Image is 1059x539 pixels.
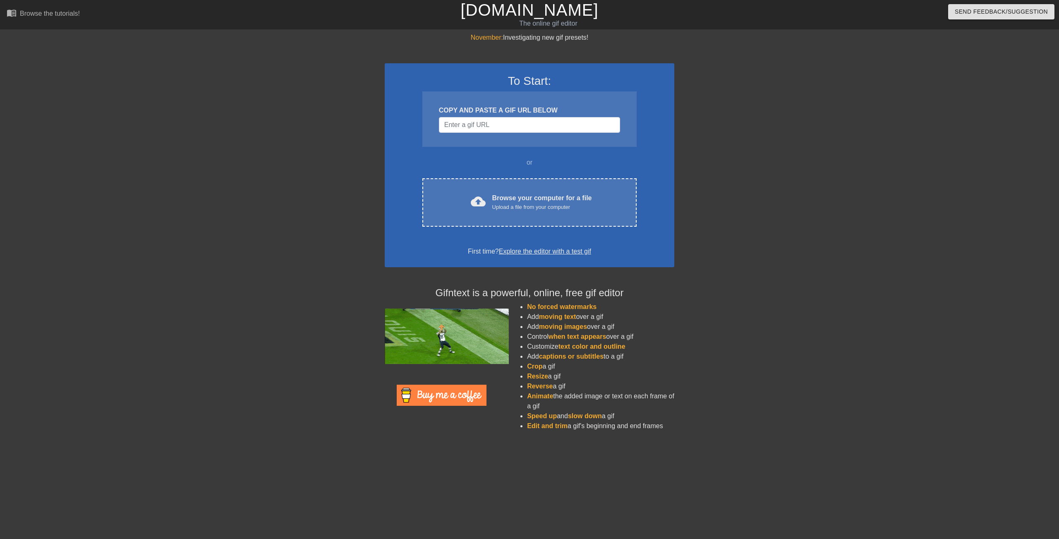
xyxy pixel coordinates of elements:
[568,412,602,419] span: slow down
[955,7,1048,17] span: Send Feedback/Suggestion
[7,8,80,21] a: Browse the tutorials!
[527,312,674,322] li: Add over a gif
[492,193,592,211] div: Browse your computer for a file
[20,10,80,17] div: Browse the tutorials!
[385,309,509,364] img: football_small.gif
[527,391,674,411] li: the added image or text on each frame of a gif
[471,194,486,209] span: cloud_upload
[439,117,620,133] input: Username
[539,313,576,320] span: moving text
[499,248,591,255] a: Explore the editor with a test gif
[527,373,548,380] span: Resize
[527,371,674,381] li: a gif
[527,352,674,362] li: Add to a gif
[527,381,674,391] li: a gif
[527,303,597,310] span: No forced watermarks
[527,363,542,370] span: Crop
[385,287,674,299] h4: Gifntext is a powerful, online, free gif editor
[527,411,674,421] li: and a gif
[527,393,553,400] span: Animate
[539,353,604,360] span: captions or subtitles
[397,385,486,406] img: Buy Me A Coffee
[527,342,674,352] li: Customize
[549,333,606,340] span: when text appears
[395,74,664,88] h3: To Start:
[527,332,674,342] li: Control over a gif
[527,383,553,390] span: Reverse
[357,19,739,29] div: The online gif editor
[395,247,664,256] div: First time?
[492,203,592,211] div: Upload a file from your computer
[539,323,587,330] span: moving images
[558,343,625,350] span: text color and outline
[527,412,557,419] span: Speed up
[385,33,674,43] div: Investigating new gif presets!
[7,8,17,18] span: menu_book
[527,322,674,332] li: Add over a gif
[527,421,674,431] li: a gif's beginning and end frames
[527,422,568,429] span: Edit and trim
[948,4,1054,19] button: Send Feedback/Suggestion
[460,1,598,19] a: [DOMAIN_NAME]
[527,362,674,371] li: a gif
[439,105,620,115] div: COPY AND PASTE A GIF URL BELOW
[471,34,503,41] span: November:
[406,158,653,168] div: or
